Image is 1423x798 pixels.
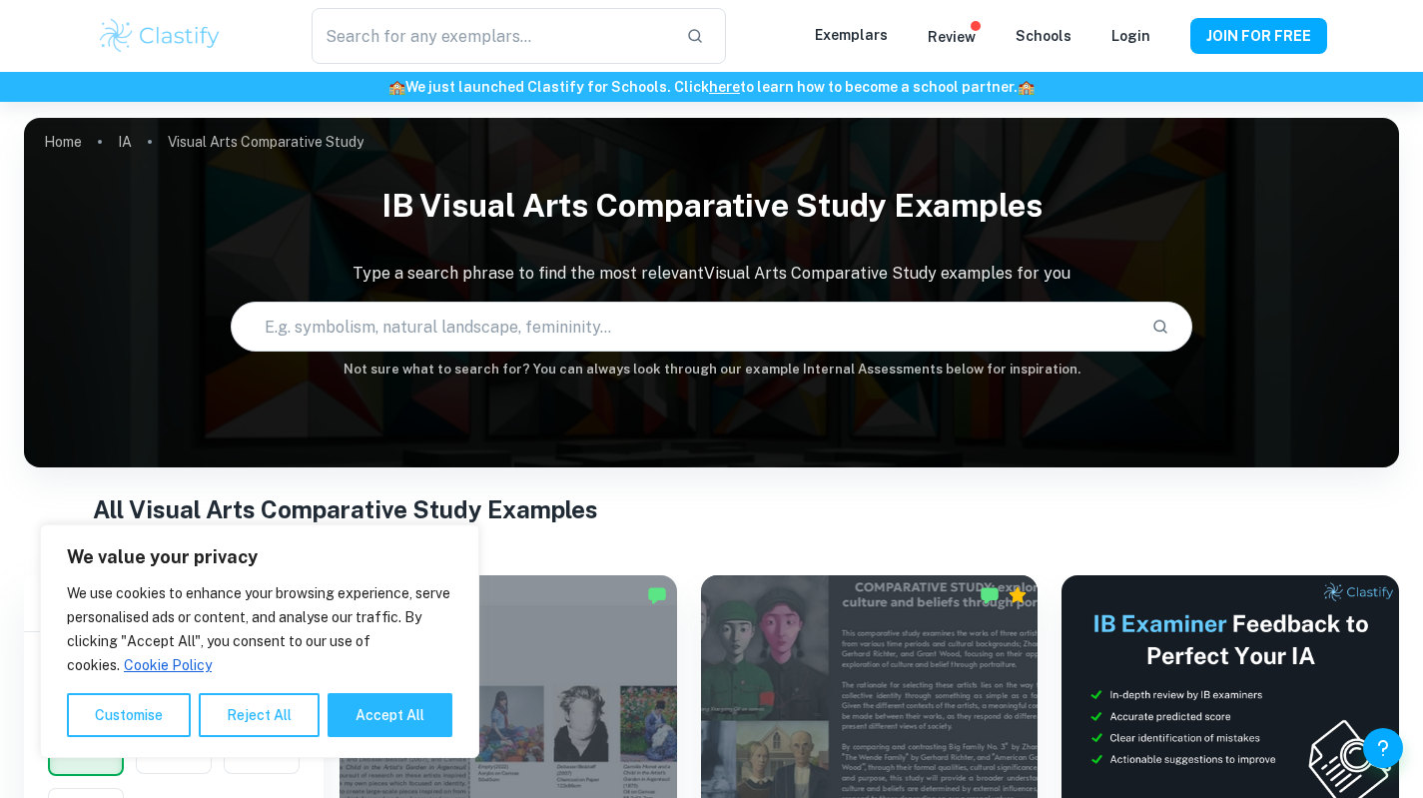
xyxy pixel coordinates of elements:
input: E.g. symbolism, natural landscape, femininity... [232,299,1136,355]
a: here [709,79,740,95]
p: We value your privacy [67,545,452,569]
img: Clastify logo [97,16,224,56]
p: We use cookies to enhance your browsing experience, serve personalised ads or content, and analys... [67,581,452,677]
p: Review [928,26,976,48]
button: Reject All [199,693,320,737]
img: Marked [980,585,1000,605]
h1: IB Visual Arts Comparative Study examples [24,174,1399,238]
img: Marked [647,585,667,605]
span: 🏫 [1018,79,1035,95]
input: Search for any exemplars... [312,8,669,64]
a: Login [1111,28,1150,44]
h6: We just launched Clastify for Schools. Click to learn how to become a school partner. [4,76,1419,98]
button: Accept All [328,693,452,737]
a: Home [44,128,82,156]
p: Exemplars [815,24,888,46]
h6: Not sure what to search for? You can always look through our example Internal Assessments below f... [24,360,1399,380]
a: Cookie Policy [123,656,213,674]
button: Customise [67,693,191,737]
a: Schools [1016,28,1071,44]
button: JOIN FOR FREE [1190,18,1327,54]
div: We value your privacy [40,524,479,758]
span: 🏫 [388,79,405,95]
button: Search [1143,310,1177,344]
h6: Filter exemplars [24,575,324,631]
p: Visual Arts Comparative Study [168,131,363,153]
button: Help and Feedback [1363,728,1403,768]
h1: All Visual Arts Comparative Study Examples [93,491,1330,527]
a: IA [118,128,132,156]
p: Type a search phrase to find the most relevant Visual Arts Comparative Study examples for you [24,262,1399,286]
div: Premium [1008,585,1028,605]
